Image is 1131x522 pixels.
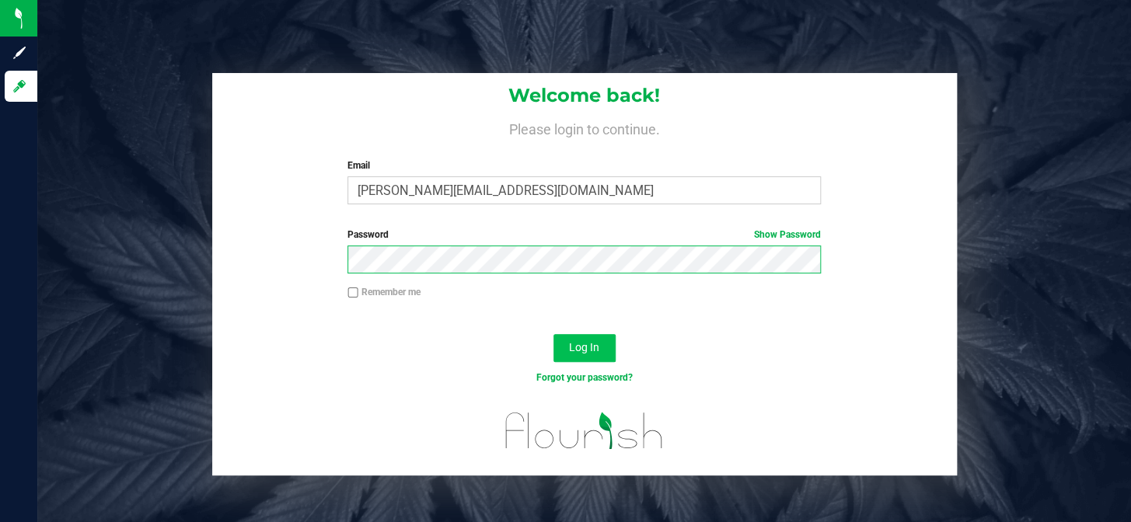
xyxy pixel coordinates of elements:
[569,341,599,353] span: Log In
[754,229,821,240] a: Show Password
[553,334,616,362] button: Log In
[536,372,632,383] a: Forgot your password?
[491,401,678,461] img: flourish_logo.svg
[347,287,358,298] input: Remember me
[212,118,957,137] h4: Please login to continue.
[347,158,821,172] label: Email
[12,78,27,94] inline-svg: Log in
[212,85,957,106] h1: Welcome back!
[347,229,389,240] span: Password
[12,45,27,61] inline-svg: Sign up
[347,285,421,299] label: Remember me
